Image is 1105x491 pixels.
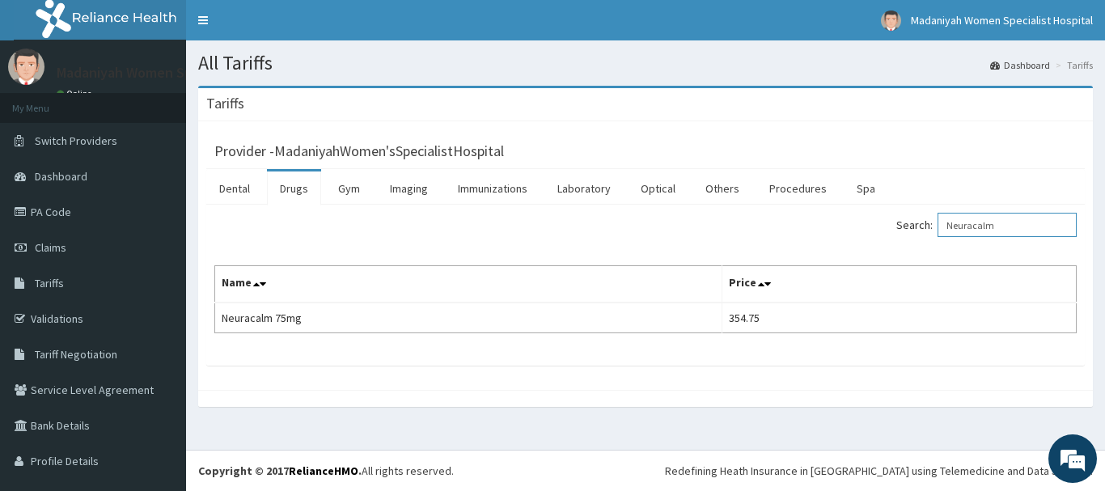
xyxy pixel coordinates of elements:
span: Claims [35,240,66,255]
a: Dashboard [990,58,1050,72]
span: Switch Providers [35,133,117,148]
a: Others [692,171,752,205]
label: Search: [896,213,1077,237]
a: Imaging [377,171,441,205]
th: Price [722,266,1077,303]
input: Search: [938,213,1077,237]
a: Laboratory [544,171,624,205]
a: Drugs [267,171,321,205]
div: Chat with us now [84,91,272,112]
textarea: Type your message and hit 'Enter' [8,323,308,379]
div: Redefining Heath Insurance in [GEOGRAPHIC_DATA] using Telemedicine and Data Science! [665,463,1093,479]
span: Dashboard [35,169,87,184]
a: Spa [844,171,888,205]
h3: Tariffs [206,96,244,111]
a: Gym [325,171,373,205]
td: 354.75 [722,303,1077,333]
a: RelianceHMO [289,463,358,478]
h1: All Tariffs [198,53,1093,74]
a: Online [57,88,95,99]
a: Procedures [756,171,840,205]
th: Name [215,266,722,303]
strong: Copyright © 2017 . [198,463,362,478]
p: Madaniyah Women Specialist Hospital [57,66,295,80]
a: Dental [206,171,263,205]
span: Tariffs [35,276,64,290]
img: User Image [881,11,901,31]
h3: Provider - MadaniyahWomen'sSpecialistHospital [214,144,504,159]
td: Neuracalm 75mg [215,303,722,333]
footer: All rights reserved. [186,450,1105,491]
span: Tariff Negotiation [35,347,117,362]
a: Immunizations [445,171,540,205]
img: d_794563401_company_1708531726252_794563401 [30,81,66,121]
div: Minimize live chat window [265,8,304,47]
span: We're online! [94,144,223,307]
a: Optical [628,171,688,205]
li: Tariffs [1052,58,1093,72]
span: Madaniyah Women Specialist Hospital [911,13,1093,28]
img: User Image [8,49,44,85]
